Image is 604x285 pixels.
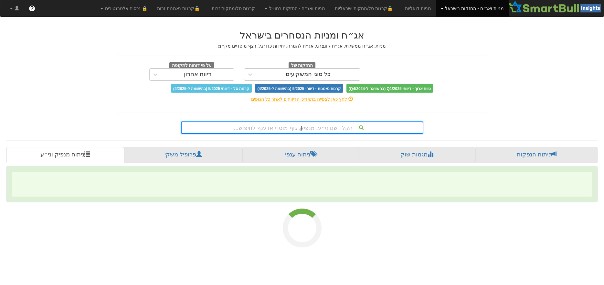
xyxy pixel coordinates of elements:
[269,6,325,11] font: מניות ואג״ח - החזקות בחו״ל
[400,0,436,17] a: מניות דואליות
[330,0,400,17] a: 🔒קרנות סל/מחקות ישראליות
[285,151,310,158] font: ניתוח ענפי
[445,6,503,11] font: מניות ואג״ח - החזקות בישראל
[182,122,423,133] div: הקלד שם ני״ע, מנפיק, גוף מוסדי או ענף לחיפוש...
[6,147,124,163] a: ניתוח מנפיק וני״ע
[194,6,200,11] font: 🔒
[24,0,40,17] a: ?
[105,6,147,11] font: 🔒 נכסים אלטרנטיבים
[291,63,313,68] font: החזקות של
[30,5,34,12] font: ?
[173,86,249,91] font: קרנות סל - דיווחי 5/2025 (בהשוואה ל-4/2025)
[240,30,364,40] font: אג״ח ומניות הנסחרים בישראל
[12,172,592,197] span: ‌
[387,6,393,11] font: 🔒
[405,6,431,11] font: מניות דואליות
[172,63,212,68] font: על פי דוחות לתקופה
[164,151,196,158] font: פרופיל משקי
[96,0,152,17] a: 🔒 נכסים אלטרנטיבים
[358,147,476,163] a: מגמות שוק
[476,147,598,163] a: ניתוח הנפקות
[251,97,347,102] font: לחץ כאן לצפייה בתאריכי הדיווחים לאחר כל הגופים
[257,86,341,91] font: קרנות נאמנות - דיווחי 5/2025 (בהשוואה ל-4/2025)
[509,0,604,13] img: סמארטבול
[349,86,431,91] font: טווח ארוך - דיווחי Q1/2025 (בהשוואה ל-Q4/2024)
[207,0,260,17] a: קרנות סל/מחקות זרות
[212,6,255,11] font: קרנות סל/מחקות זרות
[243,147,358,163] a: ניתוח ענפי
[152,0,207,17] a: 🔒קרנות נאמנות זרות
[184,71,211,77] font: דיווח אחרון
[436,0,509,17] a: מניות ואג״ח - החזקות בישראל
[40,151,84,158] font: ניתוח מנפיק וני״ע
[157,6,194,11] font: קרנות נאמנות זרות
[335,6,387,11] font: קרנות סל/מחקות ישראליות
[260,0,330,17] a: מניות ואג״ח - החזקות בחו״ל
[124,147,243,163] a: פרופיל משקי
[286,71,331,77] font: כל סוגי המשקיעים
[517,151,551,158] font: ניתוח הנפקות
[218,43,386,49] font: מניות, אג״ח ממשלתי, אג״ח קונצרני, אג״ח להמרה, יחידות כדורגל, רצף מוסדיים מק״מ
[400,151,428,158] font: מגמות שוק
